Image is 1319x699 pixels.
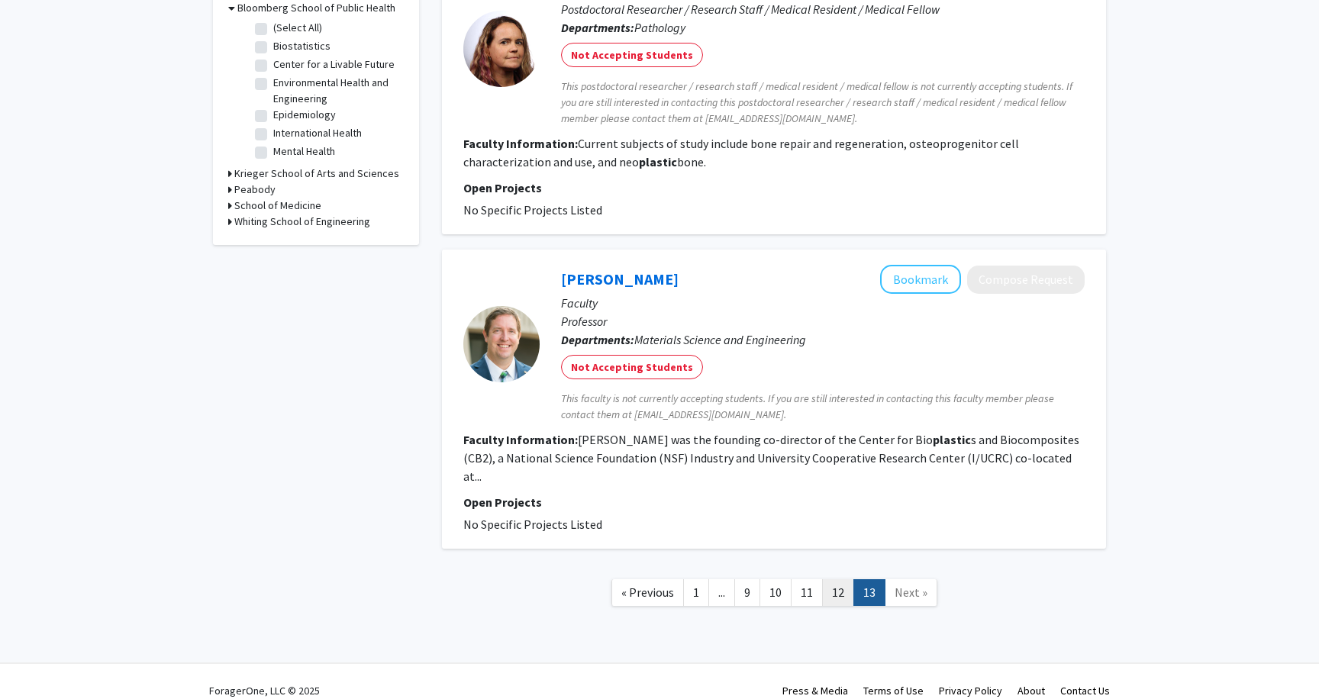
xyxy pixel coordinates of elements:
a: Privacy Policy [939,684,1002,697]
p: Faculty [561,294,1085,312]
label: Center for a Livable Future [273,56,395,72]
button: Add Michael Kessler to Bookmarks [880,265,961,294]
a: 1 [683,579,709,606]
label: Epidemiology [273,107,336,123]
a: Previous [611,579,684,606]
b: plastic [933,432,971,447]
h3: Peabody [234,182,276,198]
mat-chip: Not Accepting Students [561,43,703,67]
a: About [1017,684,1045,697]
a: Contact Us [1060,684,1110,697]
a: 13 [853,579,885,606]
a: 12 [822,579,854,606]
p: Open Projects [463,179,1085,197]
label: International Health [273,125,362,141]
span: « Previous [621,585,674,600]
a: 11 [791,579,823,606]
a: 9 [734,579,760,606]
label: Mental Health [273,143,335,159]
span: Pathology [634,20,685,35]
b: Faculty Information: [463,432,578,447]
a: [PERSON_NAME] [561,269,679,288]
span: Next » [895,585,927,600]
a: 10 [759,579,792,606]
iframe: Chat [11,630,65,688]
span: This faculty is not currently accepting students. If you are still interested in contacting this ... [561,391,1085,423]
fg-read-more: Current subjects of study include bone repair and regeneration, osteoprogenitor cell characteriza... [463,136,1019,169]
span: Materials Science and Engineering [634,332,806,347]
button: Compose Request to Michael Kessler [967,266,1085,294]
h3: Krieger School of Arts and Sciences [234,166,399,182]
label: Environmental Health and Engineering [273,75,400,107]
fg-read-more: [PERSON_NAME] was the founding co-director of the Center for Bio s and Biocomposites (CB2), a Nat... [463,432,1079,484]
b: Departments: [561,20,634,35]
span: This postdoctoral researcher / research staff / medical resident / medical fellow is not currentl... [561,79,1085,127]
a: Terms of Use [863,684,924,697]
label: (Select All) [273,20,322,36]
a: Next Page [885,579,937,606]
h3: School of Medicine [234,198,321,214]
span: No Specific Projects Listed [463,517,602,532]
p: Open Projects [463,493,1085,511]
b: Departments: [561,332,634,347]
nav: Page navigation [442,564,1106,626]
p: Professor [561,312,1085,330]
span: No Specific Projects Listed [463,202,602,217]
b: Faculty Information: [463,136,578,151]
h3: Whiting School of Engineering [234,214,370,230]
mat-chip: Not Accepting Students [561,355,703,379]
b: plastic [639,154,677,169]
span: ... [718,585,725,600]
label: Biostatistics [273,38,331,54]
a: Press & Media [782,684,848,697]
